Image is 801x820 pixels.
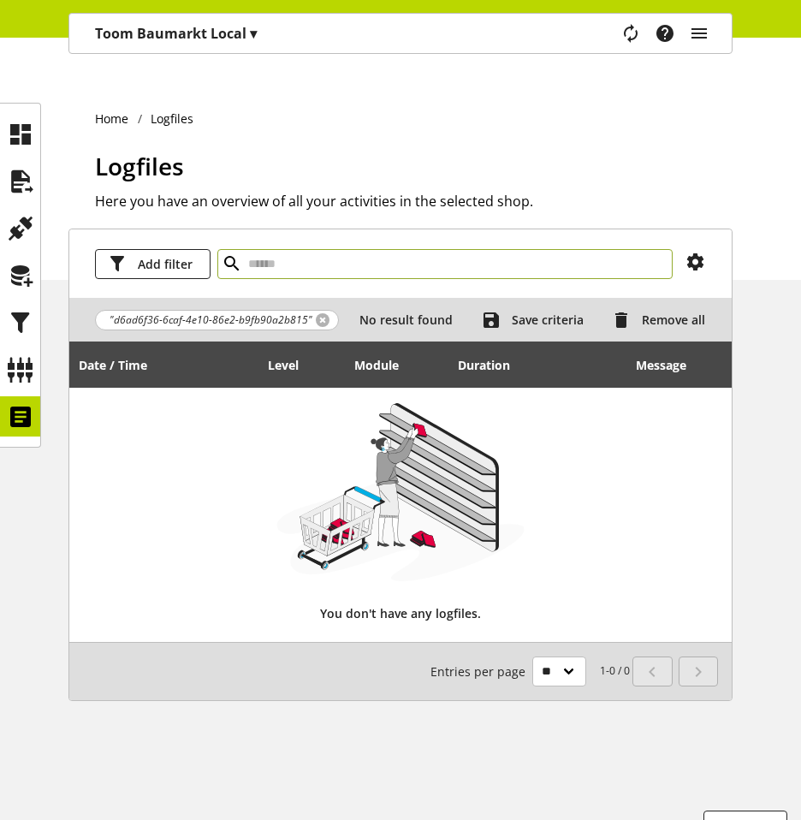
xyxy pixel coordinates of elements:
[476,305,600,335] button: Save criteria
[68,13,733,54] nav: main navigation
[95,23,257,44] p: Toom Baumarkt Local
[642,311,705,329] span: Remove all
[95,191,733,211] h2: Here you have an overview of all your activities in the selected shop.
[512,311,584,329] span: Save criteria
[110,312,312,328] span: "d6ad6f36-6caf-4e10-86e2-b9fb90a2b815"
[354,356,416,374] div: Module
[95,110,138,128] a: Home
[606,305,721,335] button: Remove all
[79,356,164,374] div: Date / Time
[458,356,527,374] div: Duration
[79,591,723,636] div: You don't have any logfiles.
[95,249,211,279] button: Add filter
[268,356,316,374] div: Level
[250,24,257,43] span: ▾
[430,663,532,680] span: Entries per page
[138,255,193,273] span: Add filter
[636,348,722,382] div: Message
[95,150,184,182] span: Logfiles
[359,311,453,329] span: No result found
[430,657,630,686] small: 1-0 / 0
